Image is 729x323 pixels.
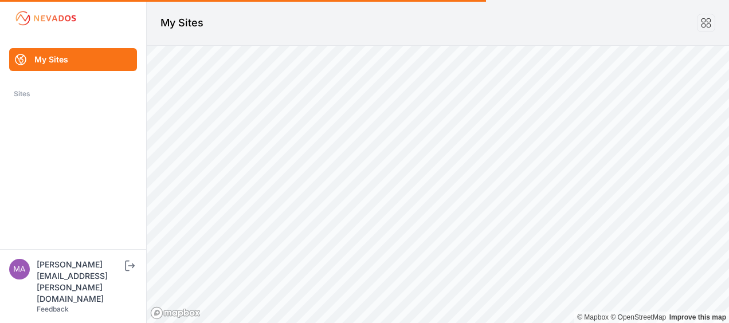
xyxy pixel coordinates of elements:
canvas: Map [147,46,729,323]
div: Sites [14,87,132,101]
a: Map feedback [669,313,726,321]
a: OpenStreetMap [610,313,666,321]
a: Mapbox [577,313,609,321]
img: Nevados [14,9,78,27]
h1: My Sites [160,15,203,31]
a: Mapbox logo [150,306,201,320]
a: Feedback [37,305,69,313]
div: [PERSON_NAME][EMAIL_ADDRESS][PERSON_NAME][DOMAIN_NAME] [37,259,123,305]
a: My Sites [9,48,137,71]
img: matthew.smallwood@novasourcepower.com [9,259,30,279]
